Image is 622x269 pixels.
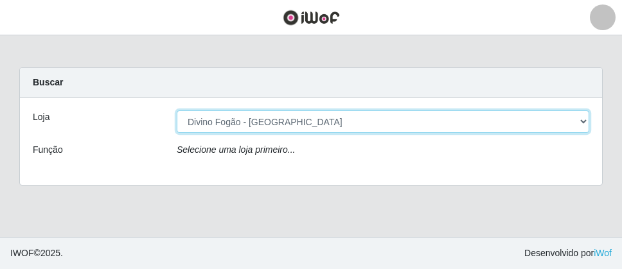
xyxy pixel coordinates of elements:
[10,247,63,260] span: © 2025 .
[177,144,295,155] i: Selecione uma loja primeiro...
[33,143,63,157] label: Função
[33,77,63,87] strong: Buscar
[10,248,34,258] span: IWOF
[594,248,612,258] a: iWof
[33,110,49,124] label: Loja
[524,247,612,260] span: Desenvolvido por
[283,10,340,26] img: CoreUI Logo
